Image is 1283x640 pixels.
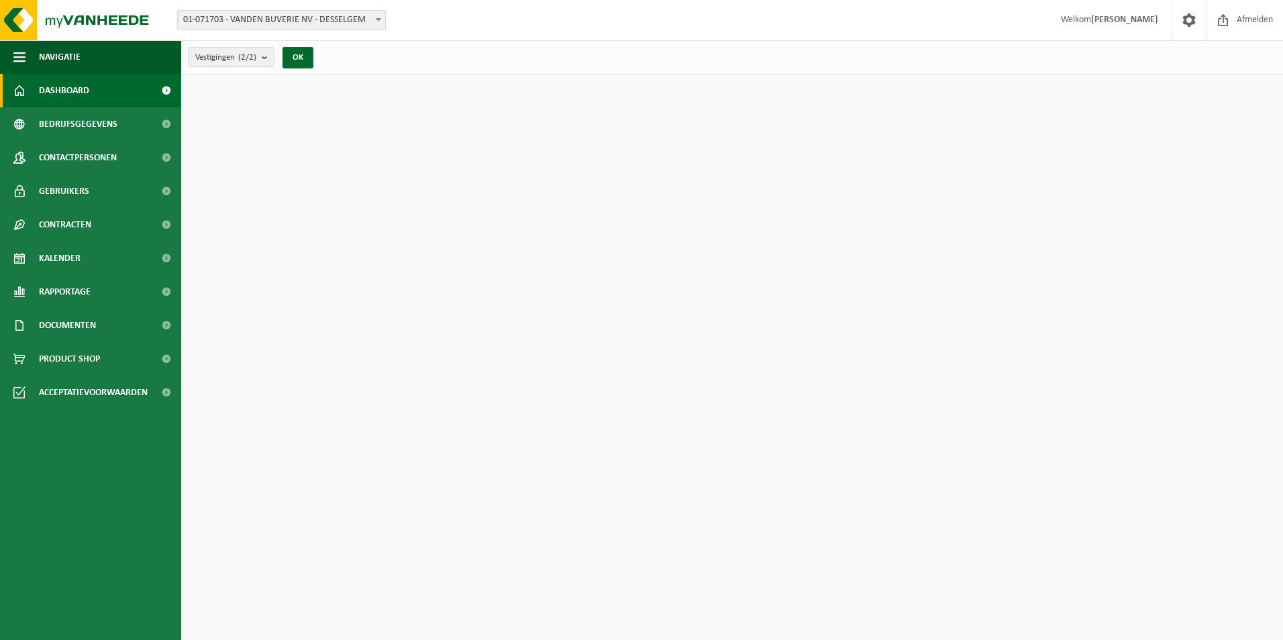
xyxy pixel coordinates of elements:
[39,40,81,74] span: Navigatie
[39,275,91,309] span: Rapportage
[238,53,256,62] count: (2/2)
[39,107,117,141] span: Bedrijfsgegevens
[39,309,96,342] span: Documenten
[39,74,89,107] span: Dashboard
[178,11,385,30] span: 01-071703 - VANDEN BUVERIE NV - DESSELGEM
[39,141,117,174] span: Contactpersonen
[1091,15,1158,25] strong: [PERSON_NAME]
[39,242,81,275] span: Kalender
[39,174,89,208] span: Gebruikers
[188,47,274,67] button: Vestigingen(2/2)
[7,610,224,640] iframe: chat widget
[195,48,256,68] span: Vestigingen
[39,342,100,376] span: Product Shop
[177,10,386,30] span: 01-071703 - VANDEN BUVERIE NV - DESSELGEM
[283,47,313,68] button: OK
[39,208,91,242] span: Contracten
[39,376,148,409] span: Acceptatievoorwaarden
